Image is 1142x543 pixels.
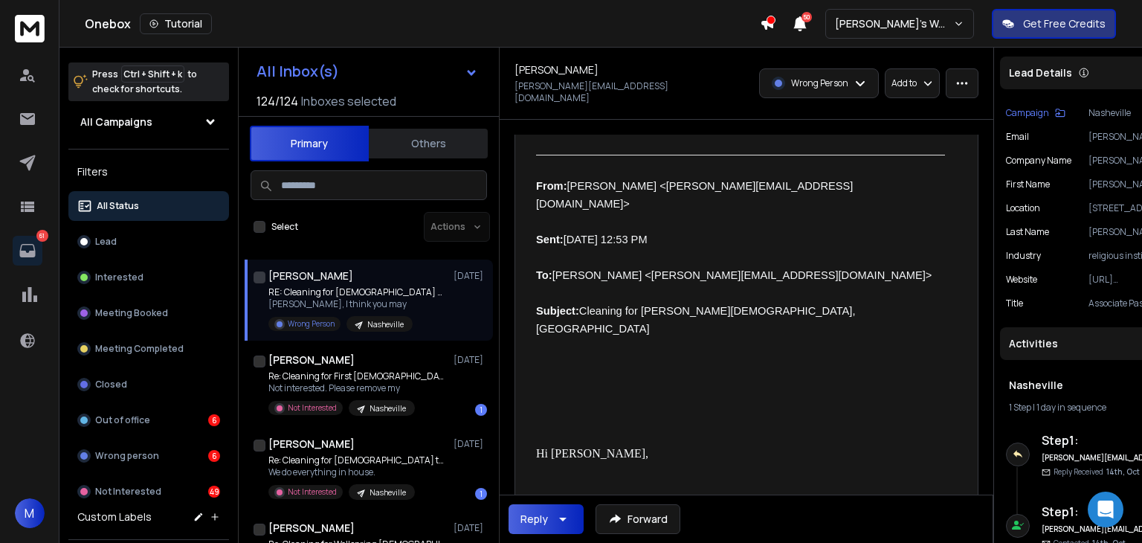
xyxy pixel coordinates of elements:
button: Out of office6 [68,405,229,435]
p: Get Free Credits [1023,16,1106,31]
p: Reply Received [1054,466,1140,478]
span: Hi [PERSON_NAME], [536,447,648,460]
button: Meeting Booked [68,298,229,328]
button: All Status [68,191,229,221]
p: Lead Details [1009,65,1072,80]
p: Not Interested [288,402,337,414]
p: Nasheville [370,403,406,414]
p: Not Interested [95,486,161,498]
button: Reply [509,504,584,534]
button: Interested [68,263,229,292]
button: Not Interested49 [68,477,229,507]
h1: All Campaigns [80,115,152,129]
span: 50 [801,12,812,22]
p: Closed [95,379,127,391]
p: Re: Cleaning for First [DEMOGRAPHIC_DATA] [268,370,447,382]
p: Wrong person [95,450,159,462]
h1: All Inbox(s) [257,64,339,79]
h3: Custom Labels [77,510,152,524]
div: Open Intercom Messenger [1088,492,1123,527]
button: M [15,498,45,528]
p: First Name [1006,179,1050,190]
a: 61 [13,236,42,266]
div: Onebox [85,13,760,34]
label: Select [271,221,298,233]
p: Campaign [1006,107,1049,119]
button: Lead [68,227,229,257]
b: To: [536,269,552,281]
p: [PERSON_NAME][EMAIL_ADDRESS][DOMAIN_NAME] [514,80,742,104]
span: From: [536,180,567,192]
span: Ctrl + Shift + k [121,65,184,83]
p: Nasheville [370,487,406,498]
p: Lead [95,236,117,248]
button: Campaign [1006,107,1065,119]
div: 1 [475,488,487,500]
span: 124 / 124 [257,92,298,110]
p: Re: Cleaning for [DEMOGRAPHIC_DATA] the [268,454,447,466]
p: Wrong Person [288,318,335,330]
p: [DATE] [454,354,487,366]
p: industry [1006,250,1041,262]
p: Add to [891,77,917,89]
h1: [PERSON_NAME] [268,521,355,536]
span: 1 Step [1009,401,1031,414]
p: We do everything in house. [268,466,447,478]
p: Last Name [1006,226,1049,238]
p: Company Name [1006,155,1071,167]
h1: [PERSON_NAME] [268,353,355,367]
div: 1 [475,404,487,416]
button: Primary [250,126,369,161]
p: Wrong Person [791,77,848,89]
button: All Inbox(s) [245,57,490,86]
button: All Campaigns [68,107,229,137]
p: All Status [97,200,139,212]
button: Get Free Credits [992,9,1116,39]
p: Not Interested [288,486,337,498]
p: [DATE] [454,438,487,450]
button: Meeting Completed [68,334,229,364]
p: [DATE] [454,522,487,534]
b: Sent: [536,234,564,245]
p: Meeting Completed [95,343,184,355]
p: [DATE] [454,270,487,282]
div: 49 [208,486,220,498]
p: location [1006,202,1040,214]
p: Nasheville [367,319,404,330]
span: [PERSON_NAME] <[PERSON_NAME][EMAIL_ADDRESS][DOMAIN_NAME]> [DATE] 12:53 PM [PERSON_NAME] <[PERSON_... [536,180,932,335]
p: Meeting Booked [95,307,168,319]
div: Reply [520,512,548,527]
h3: Inboxes selected [301,92,396,110]
h1: [PERSON_NAME] [514,62,599,77]
p: Interested [95,271,143,283]
b: Subject: [536,305,579,317]
div: 6 [208,414,220,426]
span: 14th, Oct [1106,466,1140,477]
h1: [PERSON_NAME] [268,269,353,283]
p: [PERSON_NAME]'s Workspace [835,16,953,31]
h1: [PERSON_NAME] [268,437,355,452]
p: Press to check for shortcuts. [92,67,197,97]
button: Forward [596,504,680,534]
button: Others [369,127,488,160]
p: [PERSON_NAME], I think you may [268,298,447,310]
p: RE: Cleaning for [DEMOGRAPHIC_DATA] Community [268,286,447,298]
p: Out of office [95,414,150,426]
div: 6 [208,450,220,462]
h3: Filters [68,161,229,182]
p: website [1006,274,1037,286]
span: 1 day in sequence [1036,401,1106,414]
p: title [1006,298,1023,309]
button: Wrong person6 [68,441,229,471]
p: Not interested. Please remove my [268,382,447,394]
p: 61 [36,230,48,242]
button: Closed [68,370,229,399]
p: Email [1006,131,1029,143]
button: Tutorial [140,13,212,34]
